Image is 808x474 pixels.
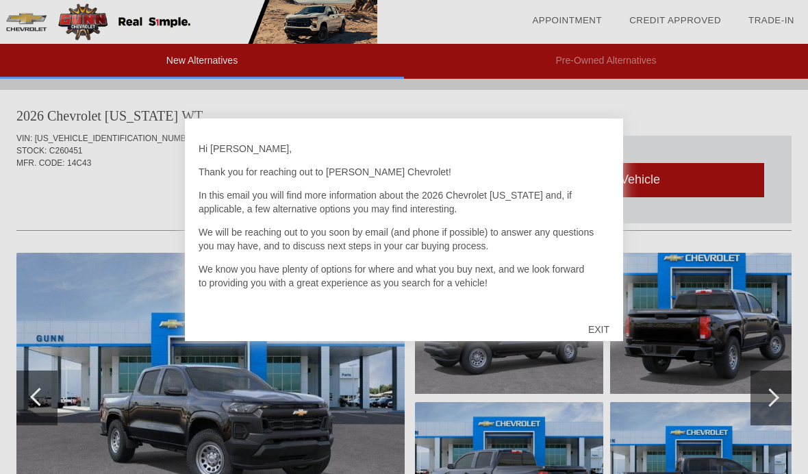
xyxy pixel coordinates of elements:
[575,309,623,350] div: EXIT
[199,165,609,179] p: Thank you for reaching out to [PERSON_NAME] Chevrolet!
[532,15,602,25] a: Appointment
[748,15,794,25] a: Trade-In
[199,225,609,253] p: We will be reaching out to you soon by email (and phone if possible) to answer any questions you ...
[199,188,609,216] p: In this email you will find more information about the 2026 Chevrolet [US_STATE] and, if applicab...
[629,15,721,25] a: Credit Approved
[199,262,609,290] p: We know you have plenty of options for where and what you buy next, and we look forward to provid...
[199,142,609,155] p: Hi [PERSON_NAME],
